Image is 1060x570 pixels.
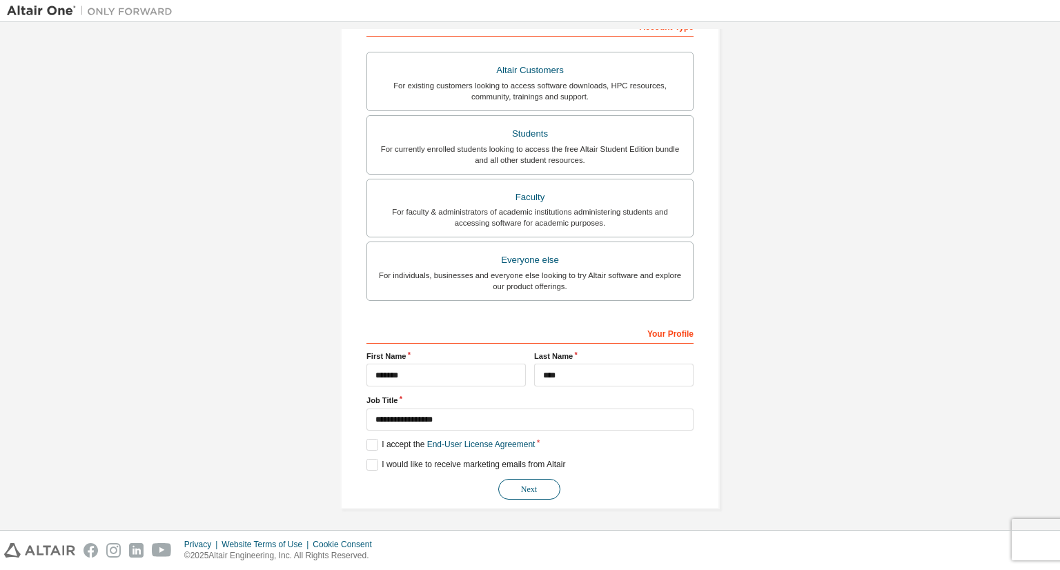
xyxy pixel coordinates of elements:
[366,322,694,344] div: Your Profile
[375,124,685,144] div: Students
[366,439,535,451] label: I accept the
[313,539,380,550] div: Cookie Consent
[534,351,694,362] label: Last Name
[366,351,526,362] label: First Name
[375,250,685,270] div: Everyone else
[106,543,121,558] img: instagram.svg
[375,61,685,80] div: Altair Customers
[375,206,685,228] div: For faculty & administrators of academic institutions administering students and accessing softwa...
[366,395,694,406] label: Job Title
[498,479,560,500] button: Next
[84,543,98,558] img: facebook.svg
[184,539,222,550] div: Privacy
[375,144,685,166] div: For currently enrolled students looking to access the free Altair Student Edition bundle and all ...
[375,80,685,102] div: For existing customers looking to access software downloads, HPC resources, community, trainings ...
[427,440,536,449] a: End-User License Agreement
[184,550,380,562] p: © 2025 Altair Engineering, Inc. All Rights Reserved.
[375,188,685,207] div: Faculty
[129,543,144,558] img: linkedin.svg
[4,543,75,558] img: altair_logo.svg
[366,459,565,471] label: I would like to receive marketing emails from Altair
[375,270,685,292] div: For individuals, businesses and everyone else looking to try Altair software and explore our prod...
[152,543,172,558] img: youtube.svg
[7,4,179,18] img: Altair One
[222,539,313,550] div: Website Terms of Use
